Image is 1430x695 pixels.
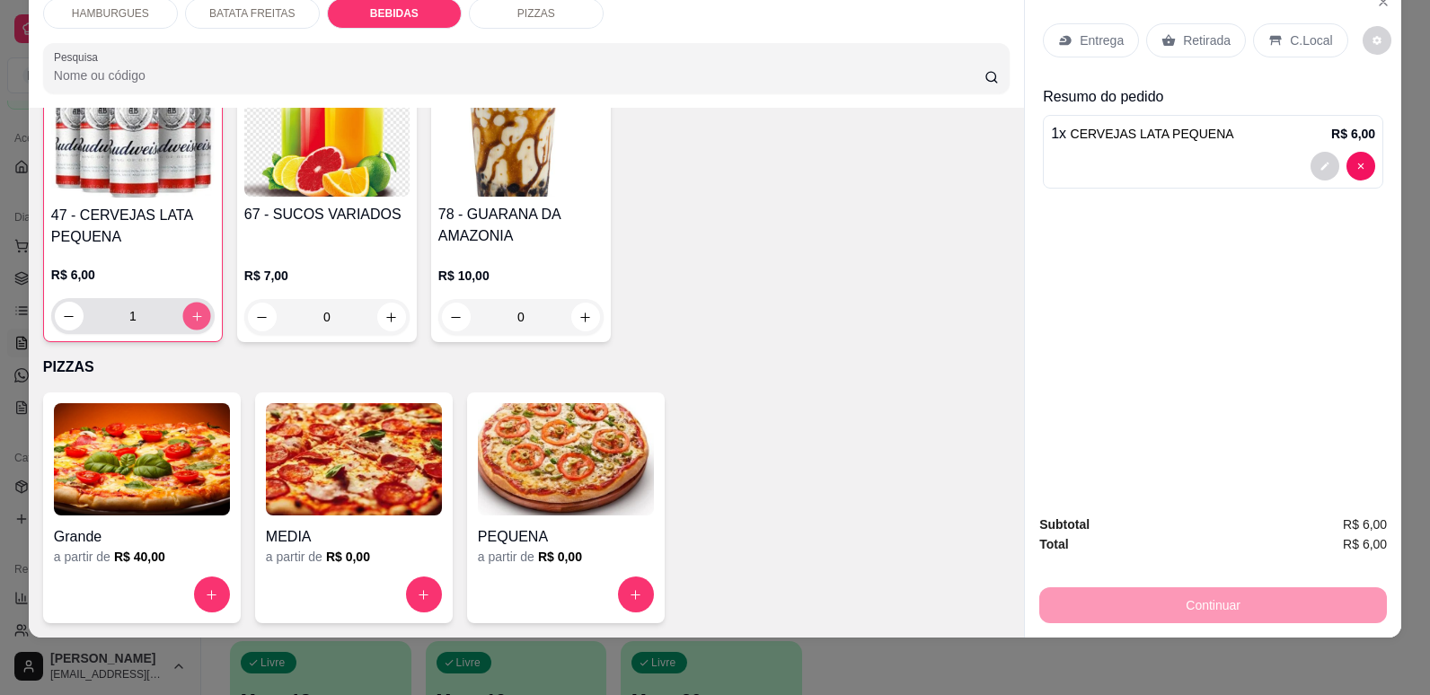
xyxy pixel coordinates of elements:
[370,6,419,21] p: BEBIDAS
[1343,515,1387,534] span: R$ 6,00
[266,403,442,515] img: product-image
[1343,534,1387,554] span: R$ 6,00
[1043,86,1383,108] p: Resumo do pedido
[538,548,582,566] h6: R$ 0,00
[1071,127,1234,141] span: CERVEJAS LATA PEQUENA
[1051,123,1233,145] p: 1 x
[266,526,442,548] h4: MEDIA
[54,66,985,84] input: Pesquisa
[51,205,215,248] h4: 47 - CERVEJAS LATA PEQUENA
[248,303,277,331] button: decrease-product-quantity
[438,267,604,285] p: R$ 10,00
[478,403,654,515] img: product-image
[266,548,442,566] div: a partir de
[51,266,215,284] p: R$ 6,00
[244,204,410,225] h4: 67 - SUCOS VARIADOS
[1290,31,1332,49] p: C.Local
[438,204,604,247] h4: 78 - GUARANA DA AMAZONIA
[54,49,104,65] label: Pesquisa
[1039,517,1090,532] strong: Subtotal
[571,303,600,331] button: increase-product-quantity
[377,303,406,331] button: increase-product-quantity
[72,6,149,21] p: HAMBURGUES
[51,85,215,198] img: product-image
[1039,537,1068,551] strong: Total
[1183,31,1231,49] p: Retirada
[244,84,410,197] img: product-image
[517,6,555,21] p: PIZZAS
[442,303,471,331] button: decrease-product-quantity
[1346,152,1375,180] button: decrease-product-quantity
[194,576,230,612] button: increase-product-quantity
[54,403,230,515] img: product-image
[1311,152,1339,180] button: decrease-product-quantity
[1331,125,1375,143] p: R$ 6,00
[54,548,230,566] div: a partir de
[182,303,210,330] button: increase-product-quantity
[114,548,165,566] h6: R$ 40,00
[406,576,442,612] button: increase-product-quantity
[244,267,410,285] p: R$ 7,00
[1363,26,1391,55] button: decrease-product-quantity
[209,6,296,21] p: BATATA FREITAS
[478,548,654,566] div: a partir de
[326,548,370,566] h6: R$ 0,00
[1080,31,1124,49] p: Entrega
[438,84,604,197] img: product-image
[55,302,84,330] button: decrease-product-quantity
[478,526,654,548] h4: PEQUENA
[43,356,1010,378] p: PIZZAS
[618,576,654,612] button: increase-product-quantity
[54,526,230,548] h4: Grande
